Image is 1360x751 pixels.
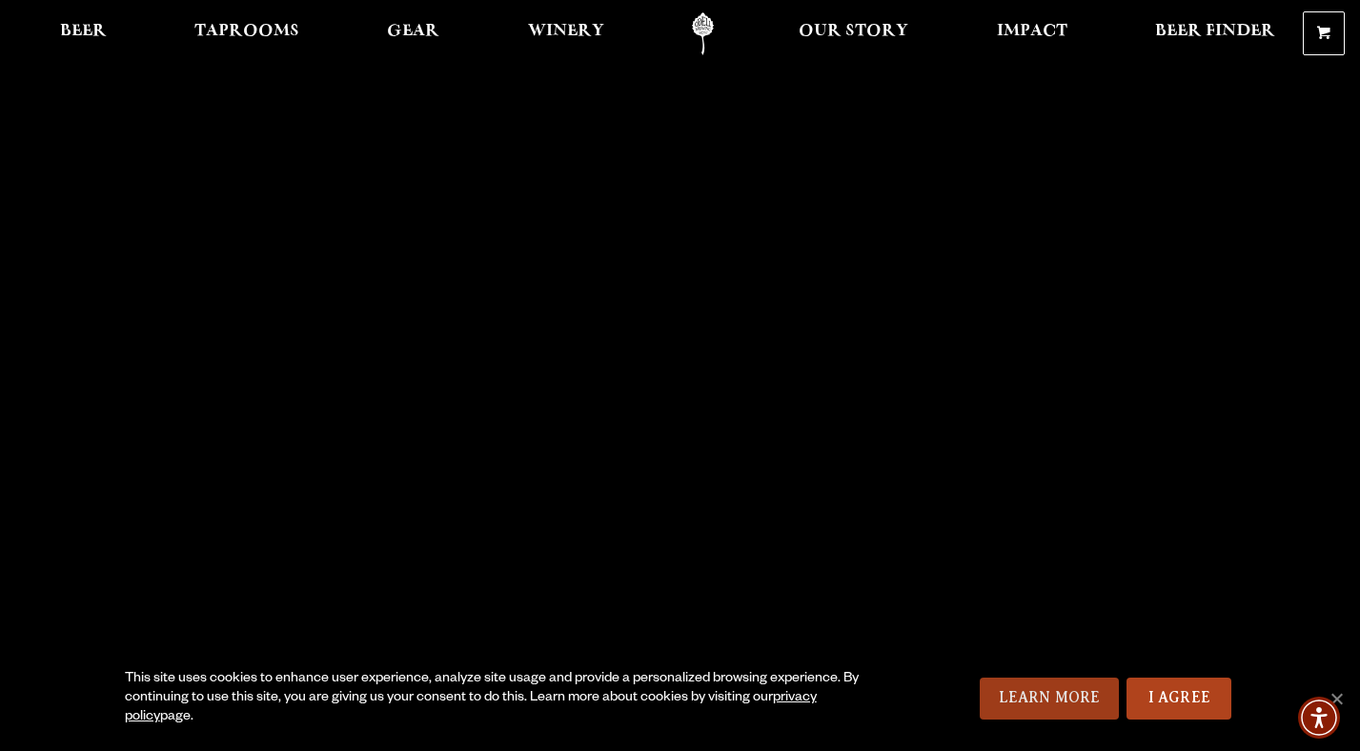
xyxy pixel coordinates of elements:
[667,12,739,55] a: Odell Home
[997,24,1067,39] span: Impact
[182,12,312,55] a: Taprooms
[60,24,107,39] span: Beer
[984,12,1080,55] a: Impact
[516,12,617,55] a: Winery
[528,24,604,39] span: Winery
[375,12,452,55] a: Gear
[786,12,921,55] a: Our Story
[1155,24,1275,39] span: Beer Finder
[1143,12,1288,55] a: Beer Finder
[125,670,883,727] div: This site uses cookies to enhance user experience, analyze site usage and provide a personalized ...
[194,24,299,39] span: Taprooms
[387,24,439,39] span: Gear
[1298,697,1340,739] div: Accessibility Menu
[799,24,908,39] span: Our Story
[125,691,817,725] a: privacy policy
[1127,678,1231,720] a: I Agree
[48,12,119,55] a: Beer
[980,678,1120,720] a: Learn More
